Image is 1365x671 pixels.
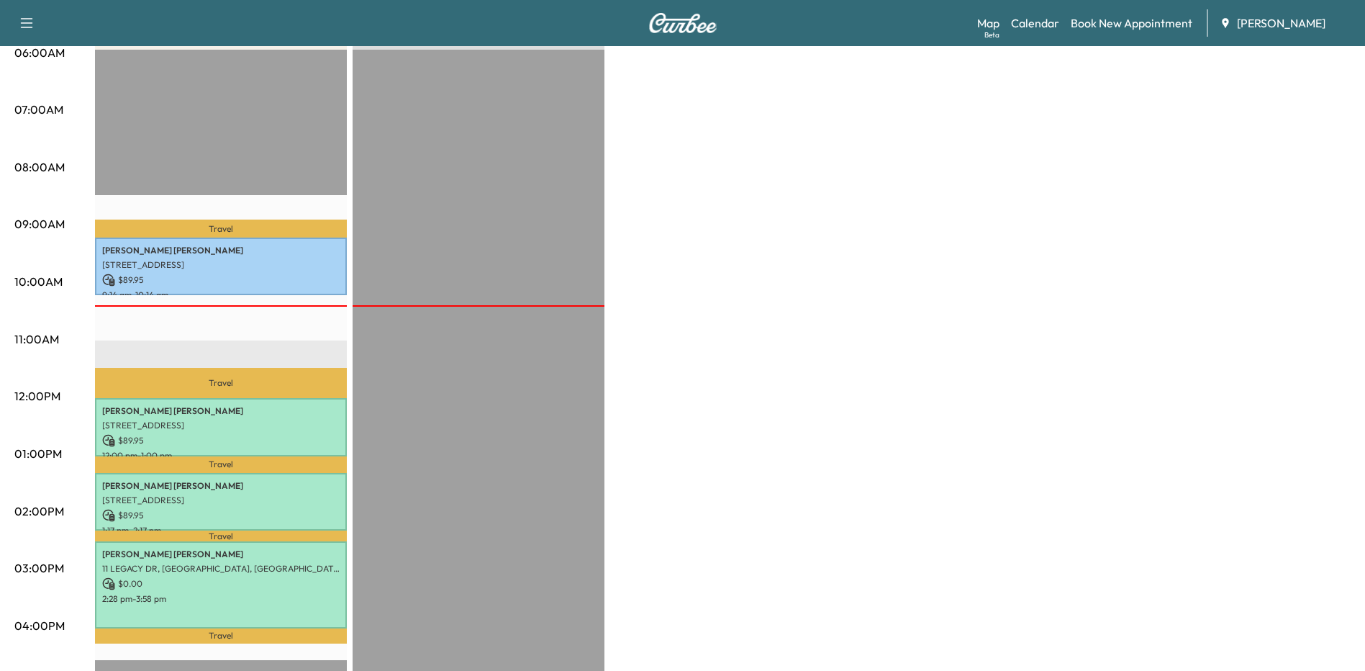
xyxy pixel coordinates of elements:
[102,259,340,271] p: [STREET_ADDRESS]
[14,559,64,577] p: 03:00PM
[102,274,340,287] p: $ 89.95
[14,44,65,61] p: 06:00AM
[102,495,340,506] p: [STREET_ADDRESS]
[95,456,347,473] p: Travel
[102,509,340,522] p: $ 89.95
[95,531,347,541] p: Travel
[102,450,340,461] p: 12:00 pm - 1:00 pm
[95,368,347,398] p: Travel
[102,405,340,417] p: [PERSON_NAME] [PERSON_NAME]
[102,563,340,575] p: 11 LEGACY DR, [GEOGRAPHIC_DATA], [GEOGRAPHIC_DATA], [GEOGRAPHIC_DATA]
[14,387,60,405] p: 12:00PM
[102,577,340,590] p: $ 0.00
[977,14,999,32] a: MapBeta
[14,158,65,176] p: 08:00AM
[14,503,64,520] p: 02:00PM
[102,525,340,536] p: 1:17 pm - 2:17 pm
[14,273,63,290] p: 10:00AM
[14,445,62,462] p: 01:00PM
[102,593,340,605] p: 2:28 pm - 3:58 pm
[1237,14,1325,32] span: [PERSON_NAME]
[648,13,717,33] img: Curbee Logo
[14,101,63,118] p: 07:00AM
[102,245,340,256] p: [PERSON_NAME] [PERSON_NAME]
[102,434,340,447] p: $ 89.95
[95,629,347,643] p: Travel
[1071,14,1192,32] a: Book New Appointment
[14,330,59,348] p: 11:00AM
[14,215,65,233] p: 09:00AM
[1011,14,1059,32] a: Calendar
[102,289,340,301] p: 9:14 am - 10:14 am
[102,420,340,431] p: [STREET_ADDRESS]
[984,30,999,40] div: Beta
[102,549,340,560] p: [PERSON_NAME] [PERSON_NAME]
[102,480,340,492] p: [PERSON_NAME] [PERSON_NAME]
[14,617,65,634] p: 04:00PM
[95,220,347,237] p: Travel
